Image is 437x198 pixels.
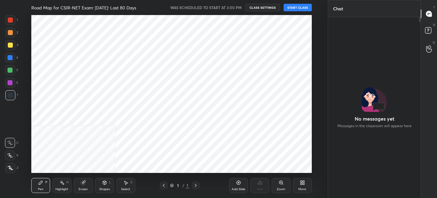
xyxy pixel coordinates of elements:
div: 5 [5,65,18,75]
div: Select [121,188,130,191]
div: 7 [5,90,18,100]
div: Z [5,163,18,173]
p: T [433,5,435,10]
div: 1 [5,15,18,25]
h5: WAS SCHEDULED TO START AT 3:00 PM [170,5,242,10]
p: D [433,23,435,27]
div: Zoom [277,188,285,191]
div: C [5,138,18,148]
button: START CLASS [284,4,312,11]
p: G [433,40,435,45]
div: L [109,181,111,184]
div: 1 [175,184,181,187]
div: More [298,188,306,191]
div: X [5,150,18,160]
div: H [66,181,69,184]
h4: Road Map for CSIR-NET Exam: [DATE]: Last 80 Days [31,5,136,11]
div: 6 [5,78,18,88]
div: 3 [5,40,18,50]
div: / [183,184,184,187]
div: Eraser [79,188,88,191]
div: Shapes [99,188,110,191]
button: CLASS SETTINGS [245,4,280,11]
div: P [45,181,47,184]
div: 4 [5,53,18,63]
p: Chat [328,0,348,17]
div: Pen [38,188,44,191]
div: S [131,181,132,184]
div: Add Slide [232,188,245,191]
div: 1 [186,183,189,188]
div: 2 [5,28,18,38]
div: Highlight [55,188,68,191]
